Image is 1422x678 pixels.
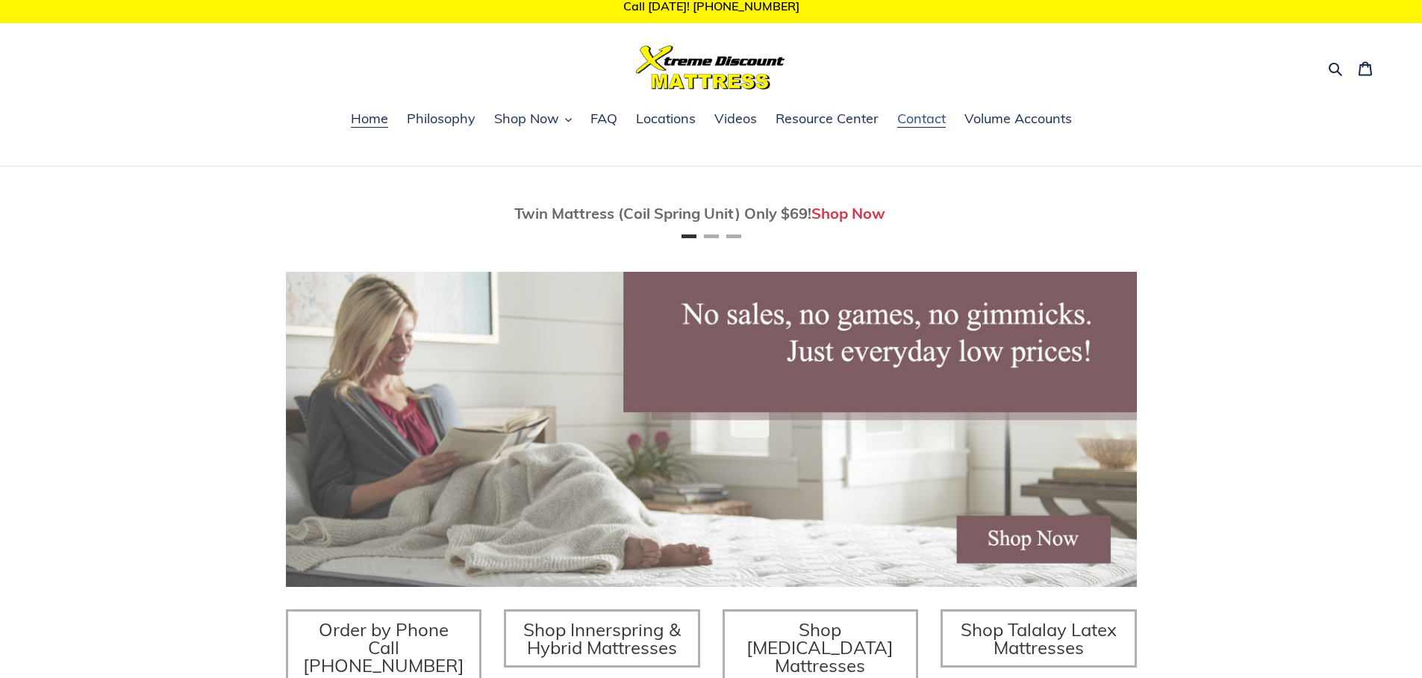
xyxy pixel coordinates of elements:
[351,110,388,128] span: Home
[726,234,741,238] button: Page 3
[714,110,757,128] span: Videos
[286,272,1137,587] img: herobannermay2022-1652879215306_1200x.jpg
[343,108,396,131] a: Home
[811,204,885,223] a: Shop Now
[523,618,681,659] span: Shop Innerspring & Hybrid Mattresses
[636,46,785,90] img: Xtreme Discount Mattress
[590,110,617,128] span: FAQ
[504,609,700,668] a: Shop Innerspring & Hybrid Mattresses
[487,108,579,131] button: Shop Now
[682,234,696,238] button: Page 1
[941,609,1137,668] a: Shop Talalay Latex Mattresses
[890,108,953,131] a: Contact
[707,108,764,131] a: Videos
[746,618,894,677] span: Shop [MEDICAL_DATA] Mattresses
[303,618,464,677] span: Order by Phone Call [PHONE_NUMBER]
[399,108,483,131] a: Philosophy
[776,110,879,128] span: Resource Center
[964,110,1072,128] span: Volume Accounts
[636,110,696,128] span: Locations
[768,108,886,131] a: Resource Center
[961,618,1117,659] span: Shop Talalay Latex Mattresses
[897,110,946,128] span: Contact
[629,108,703,131] a: Locations
[494,110,559,128] span: Shop Now
[514,204,811,223] span: Twin Mattress (Coil Spring Unit) Only $69!
[407,110,475,128] span: Philosophy
[957,108,1079,131] a: Volume Accounts
[704,234,719,238] button: Page 2
[583,108,625,131] a: FAQ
